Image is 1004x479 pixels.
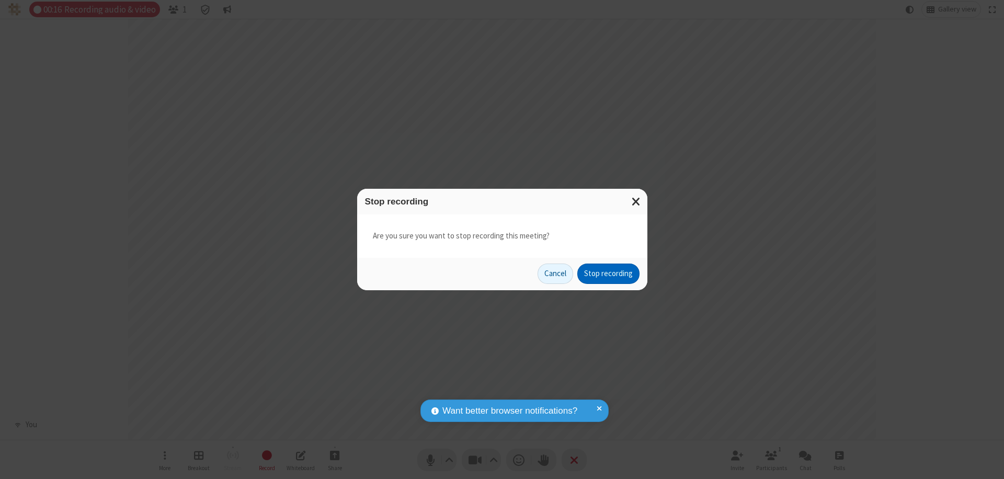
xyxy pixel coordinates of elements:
button: Close modal [625,189,647,214]
button: Stop recording [577,264,640,284]
h3: Stop recording [365,197,640,207]
div: Are you sure you want to stop recording this meeting? [357,214,647,258]
button: Cancel [538,264,573,284]
span: Want better browser notifications? [442,404,577,418]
